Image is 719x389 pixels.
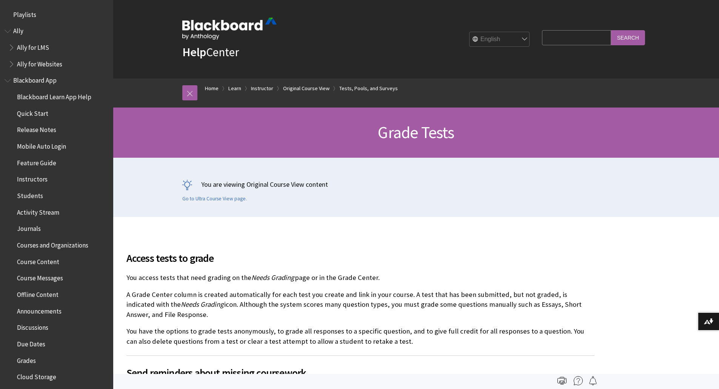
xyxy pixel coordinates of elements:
nav: Book outline for Anthology Ally Help [5,25,109,71]
span: Ally for LMS [17,41,49,51]
span: Cloud Storage [17,371,56,381]
p: You have the options to grade tests anonymously, to grade all responses to a specific question, a... [126,326,594,346]
a: Learn [228,84,241,93]
input: Search [611,30,645,45]
a: Home [205,84,219,93]
span: Quick Start [17,107,48,117]
a: Go to Ultra Course View page. [182,195,247,202]
span: Mobile Auto Login [17,140,66,150]
span: Discussions [17,321,48,331]
span: Grades [17,354,36,364]
span: Release Notes [17,124,56,134]
span: Instructors [17,173,48,183]
span: Feature Guide [17,157,56,167]
p: You are viewing Original Course View content [182,180,650,189]
span: Ally [13,25,23,35]
span: Activity Stream [17,206,59,216]
p: You access tests that need grading on the page or in the Grade Center. [126,273,594,283]
span: Courses and Organizations [17,239,88,249]
a: Tests, Pools, and Surveys [339,84,398,93]
p: A Grade Center column is created automatically for each test you create and link in your course. ... [126,290,594,320]
span: Needs Grading [181,300,223,309]
nav: Book outline for Playlists [5,8,109,21]
a: Instructor [251,84,273,93]
img: Follow this page [588,376,597,385]
span: Ally for Websites [17,58,62,68]
select: Site Language Selector [470,32,530,47]
img: Print [557,376,567,385]
span: Course Content [17,255,59,266]
img: More help [574,376,583,385]
a: Original Course View [283,84,329,93]
strong: Help [182,45,206,60]
span: Grade Tests [378,122,454,143]
span: Playlists [13,8,36,18]
span: Announcements [17,305,62,315]
span: Course Messages [17,272,63,282]
span: Blackboard App [13,74,57,85]
span: Students [17,189,43,200]
span: Blackboard Learn App Help [17,91,91,101]
span: Access tests to grade [126,250,594,266]
span: Due Dates [17,338,45,348]
span: Journals [17,223,41,233]
img: Blackboard by Anthology [182,18,277,40]
span: Needs Grading [251,273,294,282]
a: HelpCenter [182,45,239,60]
span: Send reminders about missing coursework [126,365,594,381]
span: Offline Content [17,288,59,298]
